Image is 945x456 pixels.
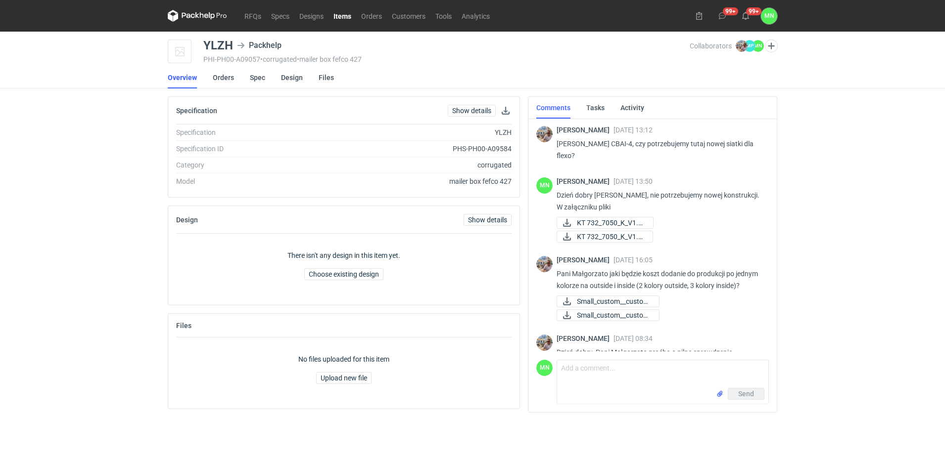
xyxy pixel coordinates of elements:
p: Dzień dobry. Pani Małgorzato prośba o pilne sprawdzenie. [557,346,761,358]
a: Orders [213,67,234,88]
a: Files [319,67,334,88]
div: Małgorzata Nowotna [536,177,553,194]
span: Collaborators [690,42,732,50]
p: No files uploaded for this item [298,354,389,364]
div: PHI-PH00-A09057 [203,55,690,63]
div: corrugated [310,160,512,170]
img: Michał Palasek [536,334,553,351]
h2: Files [176,322,191,330]
a: Comments [536,97,570,119]
a: KT 732_7050_K_V1.pdf [557,231,653,243]
a: Tools [430,10,457,22]
span: [PERSON_NAME] [557,334,614,342]
div: Model [176,176,310,186]
a: Customers [387,10,430,22]
a: KT 732_7050_K_V1.eps [557,217,654,229]
div: Specification ID [176,144,310,154]
span: Small_custom__custom... [577,310,651,321]
div: Małgorzata Nowotna [536,360,553,376]
button: 99+ [738,8,754,24]
p: Dzień dobry [PERSON_NAME], nie potrzebujemy nowej konstrukcji. W załączniku pliki [557,189,761,213]
span: [DATE] 13:12 [614,126,653,134]
div: YLZH [310,127,512,137]
span: Send [738,390,754,397]
a: Orders [356,10,387,22]
button: Send [728,388,764,400]
div: Category [176,160,310,170]
p: There isn't any design in this item yet. [287,250,400,260]
p: Pani Małgorzato jaki będzie koszt dodanie do produkcji po jednym kolorze na outside i inside (2 k... [557,268,761,291]
button: Choose existing design [304,268,383,280]
span: [DATE] 13:50 [614,177,653,185]
h2: Design [176,216,198,224]
a: Show details [464,214,512,226]
a: Overview [168,67,197,88]
div: Small_custom__custom____LTHS__d0__oR653077246__outside.pdf [557,309,656,321]
span: [DATE] 16:05 [614,256,653,264]
a: Spec [250,67,265,88]
button: MN [761,8,777,24]
span: Upload new file [321,374,367,381]
span: KT 732_7050_K_V1.pdf [577,231,645,242]
a: Design [281,67,303,88]
span: Choose existing design [309,271,379,278]
span: • corrugated [260,55,297,63]
span: [PERSON_NAME] [557,126,614,134]
a: Show details [448,105,496,117]
a: Analytics [457,10,495,22]
button: Edit collaborators [765,40,778,52]
figcaption: MN [536,360,553,376]
span: KT 732_7050_K_V1.eps [577,217,645,228]
div: Packhelp [237,40,282,51]
img: Michał Palasek [536,256,553,272]
a: RFQs [239,10,266,22]
button: Download specification [500,105,512,117]
div: YLZH [203,40,233,51]
div: Specification [176,127,310,137]
span: Small_custom__custom... [577,296,651,307]
figcaption: MN [752,40,764,52]
button: 99+ [714,8,730,24]
svg: Packhelp Pro [168,10,227,22]
figcaption: MP [744,40,756,52]
span: [DATE] 08:34 [614,334,653,342]
span: [PERSON_NAME] [557,256,614,264]
img: Michał Palasek [736,40,748,52]
div: Small_custom__custom____LTHS__d0__oR653077246__inside.pdf [557,295,656,307]
button: Upload new file [316,372,372,384]
p: [PERSON_NAME] CBAI-4, czy potrzebujemy tutaj nowej siatki dla flexo? [557,138,761,162]
a: Items [329,10,356,22]
a: Designs [294,10,329,22]
h2: Specification [176,107,217,115]
img: Michał Palasek [536,126,553,142]
a: Small_custom__custom... [557,309,660,321]
figcaption: MN [536,177,553,194]
span: • mailer box fefco 427 [297,55,362,63]
a: Tasks [586,97,605,119]
span: [PERSON_NAME] [557,177,614,185]
div: PHS-PH00-A09584 [310,144,512,154]
a: Activity [620,97,644,119]
a: Specs [266,10,294,22]
div: mailer box fefco 427 [310,176,512,186]
a: Small_custom__custom... [557,295,660,307]
div: Małgorzata Nowotna [761,8,777,24]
